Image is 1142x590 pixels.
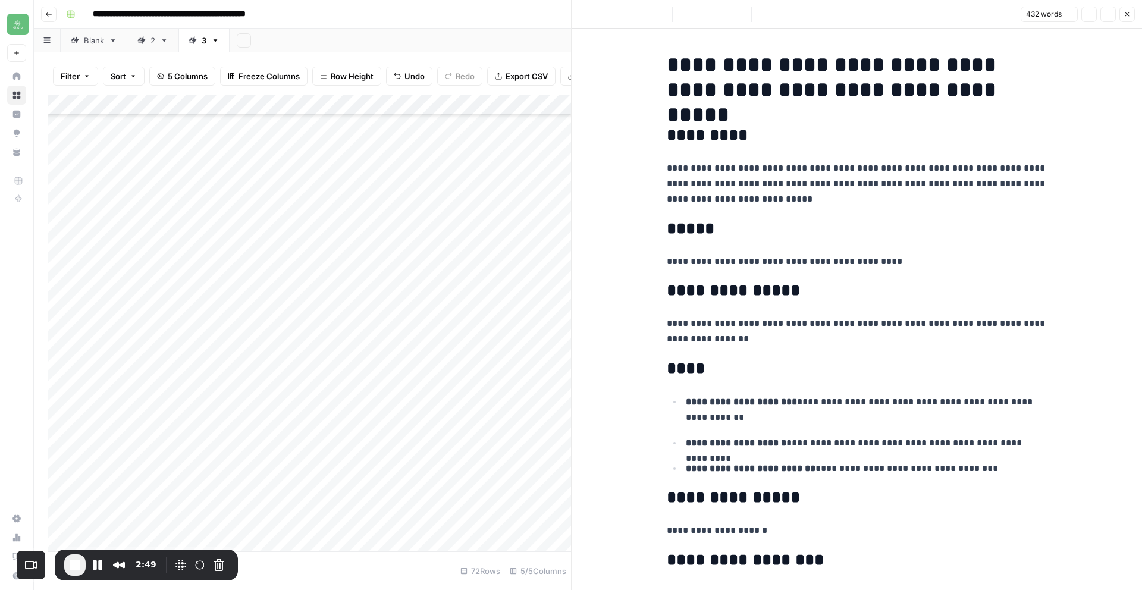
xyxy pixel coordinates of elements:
[437,67,482,86] button: Redo
[7,10,26,39] button: Workspace: Distru
[506,70,548,82] span: Export CSV
[168,70,208,82] span: 5 Columns
[103,67,145,86] button: Sort
[7,86,26,105] a: Browse
[386,67,432,86] button: Undo
[404,70,425,82] span: Undo
[456,70,475,82] span: Redo
[84,34,104,46] div: Blank
[239,70,300,82] span: Freeze Columns
[150,34,155,46] div: 2
[61,70,80,82] span: Filter
[7,566,26,585] button: Help + Support
[61,29,127,52] a: Blank
[53,67,98,86] button: Filter
[220,67,308,86] button: Freeze Columns
[1021,7,1078,22] button: 432 words
[7,528,26,547] a: Usage
[331,70,374,82] span: Row Height
[202,34,206,46] div: 3
[456,561,505,580] div: 72 Rows
[178,29,230,52] a: 3
[7,124,26,143] a: Opportunities
[111,70,126,82] span: Sort
[7,547,26,566] a: Learning Hub
[7,509,26,528] a: Settings
[7,143,26,162] a: Your Data
[1026,9,1062,20] span: 432 words
[149,67,215,86] button: 5 Columns
[7,14,29,35] img: Distru Logo
[505,561,571,580] div: 5/5 Columns
[487,67,556,86] button: Export CSV
[7,67,26,86] a: Home
[127,29,178,52] a: 2
[312,67,381,86] button: Row Height
[7,105,26,124] a: Insights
